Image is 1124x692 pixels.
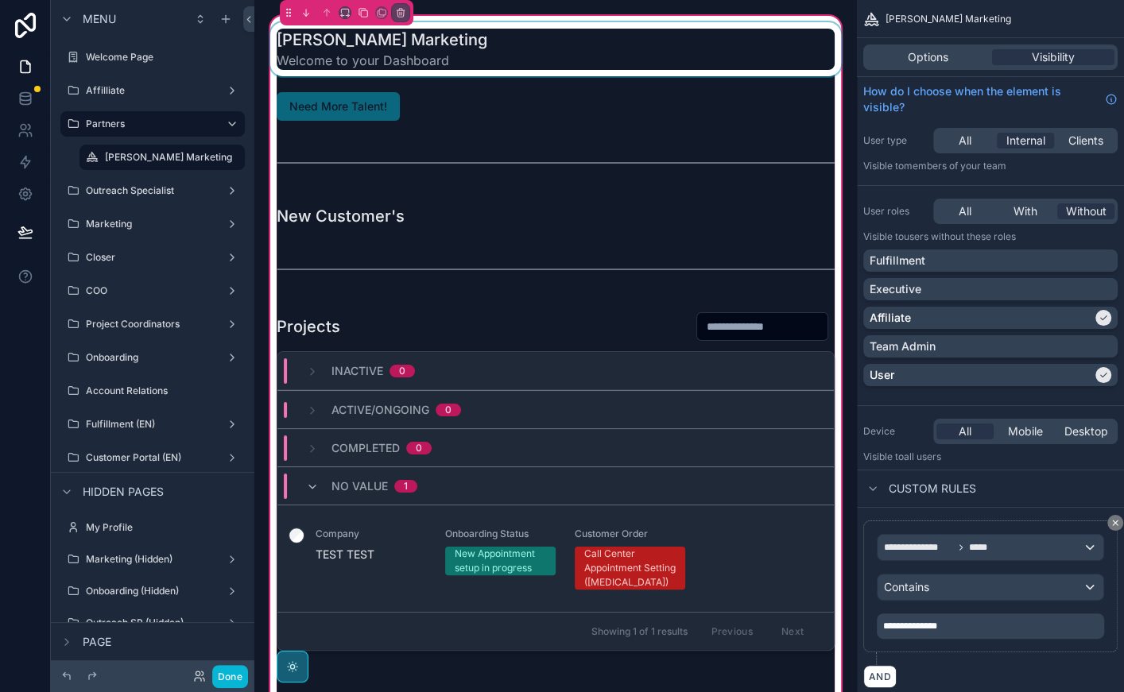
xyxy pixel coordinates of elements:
[212,665,248,688] button: Done
[277,505,834,612] a: CompanyTEST TESTOnboarding StatusNew Appointment setup in progressCustomer OrderCall Center Appoi...
[331,363,383,379] span: Inactive
[959,133,971,149] span: All
[60,515,245,540] a: My Profile
[83,484,164,500] span: Hidden pages
[959,423,971,439] span: All
[86,451,219,464] label: Customer Portal (EN)
[60,610,245,636] a: Outreach SP (Hidden)
[60,445,245,470] a: Customer Portal (EN)
[870,281,921,297] p: Executive
[870,310,911,326] p: Affiliate
[863,83,1118,115] a: How do I choose when the element is visible?
[86,521,242,534] label: My Profile
[331,402,429,418] span: Active/Ongoing
[863,230,1118,243] p: Visible to
[904,160,1006,172] span: Members of your team
[83,11,116,27] span: Menu
[870,338,936,354] p: Team Admin
[86,418,219,431] label: Fulfillment (EN)
[863,425,927,438] label: Device
[1006,133,1045,149] span: Internal
[79,145,245,170] a: [PERSON_NAME] Marketing
[870,253,925,269] p: Fulfillment
[404,480,408,493] div: 1
[83,634,111,650] span: Page
[889,481,976,497] span: Custom rules
[904,450,941,462] span: all users
[86,553,219,566] label: Marketing (Hidden)
[60,211,245,237] a: Marketing
[1064,423,1108,439] span: Desktop
[959,203,971,219] span: All
[591,625,687,638] span: Showing 1 of 1 results
[870,367,894,383] p: User
[60,547,245,572] a: Marketing (Hidden)
[60,278,245,303] a: COO
[1066,203,1107,219] span: Without
[86,385,242,397] label: Account Relations
[908,49,948,65] span: Options
[86,84,219,97] label: Affilliate
[904,230,1016,242] span: Users without these roles
[60,345,245,370] a: Onboarding
[884,579,929,595] span: Contains
[86,284,219,297] label: COO
[60,578,245,604] a: Onboarding (Hidden)
[416,442,422,454] div: 0
[863,160,1118,172] p: Visible to
[60,311,245,337] a: Project Coordinators
[86,184,219,197] label: Outreach Specialist
[445,404,452,416] div: 0
[331,478,388,494] span: No value
[863,83,1099,115] span: How do I choose when the element is visible?
[863,450,1118,463] p: Visible to
[86,251,219,264] label: Closer
[86,318,219,331] label: Project Coordinators
[86,51,242,64] label: Welcome Page
[86,351,219,364] label: Onboarding
[1068,133,1103,149] span: Clients
[877,574,1104,601] button: Contains
[60,178,245,203] a: Outreach Specialist
[1008,423,1043,439] span: Mobile
[86,617,219,629] label: Outreach SP (Hidden)
[1014,203,1037,219] span: With
[863,205,927,218] label: User roles
[86,585,219,597] label: Onboarding (Hidden)
[60,245,245,270] a: Closer
[886,13,1011,25] span: [PERSON_NAME] Marketing
[60,78,245,103] a: Affilliate
[863,665,897,688] button: AND
[86,118,213,130] label: Partners
[86,218,219,230] label: Marketing
[60,378,245,404] a: Account Relations
[331,440,400,456] span: Completed
[60,412,245,437] a: Fulfillment (EN)
[60,44,245,70] a: Welcome Page
[60,111,245,137] a: Partners
[399,365,405,377] div: 0
[1032,49,1075,65] span: Visibility
[863,134,927,147] label: User type
[105,151,235,164] label: [PERSON_NAME] Marketing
